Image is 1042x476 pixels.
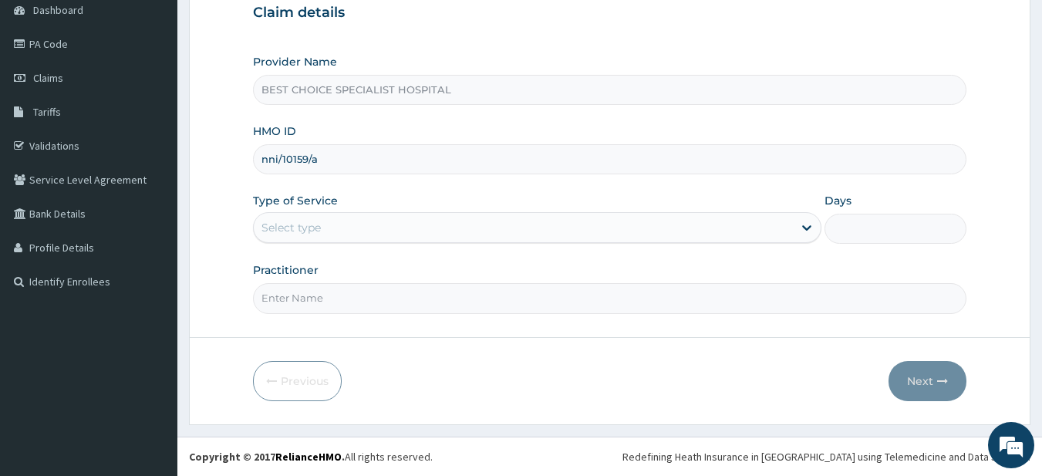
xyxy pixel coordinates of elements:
label: HMO ID [253,123,296,139]
span: Dashboard [33,3,83,17]
label: Practitioner [253,262,319,278]
input: Enter Name [253,283,967,313]
label: Provider Name [253,54,337,69]
div: Redefining Heath Insurance in [GEOGRAPHIC_DATA] using Telemedicine and Data Science! [622,449,1030,464]
strong: Copyright © 2017 . [189,450,345,464]
div: Select type [261,220,321,235]
label: Type of Service [253,193,338,208]
button: Previous [253,361,342,401]
label: Days [824,193,851,208]
h3: Claim details [253,5,967,22]
a: RelianceHMO [275,450,342,464]
span: Tariffs [33,105,61,119]
footer: All rights reserved. [177,437,1042,476]
input: Enter HMO ID [253,144,967,174]
button: Next [889,361,966,401]
span: Claims [33,71,63,85]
